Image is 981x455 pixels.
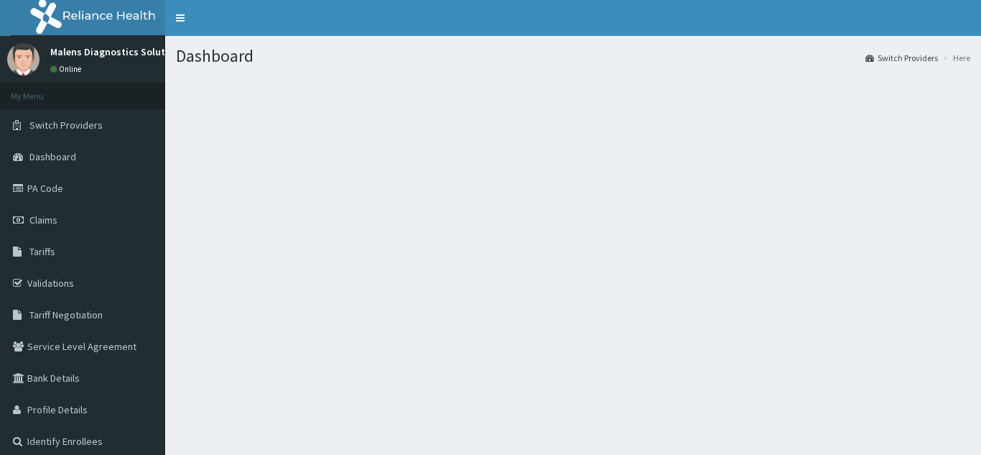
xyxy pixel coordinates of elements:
[29,213,57,226] span: Claims
[29,150,76,163] span: Dashboard
[29,119,103,132] span: Switch Providers
[7,43,39,75] img: User Image
[50,47,185,57] p: Malens Diagnostics Solutions
[29,308,103,321] span: Tariff Negotiation
[865,52,938,64] a: Switch Providers
[939,52,970,64] li: Here
[176,47,970,65] h1: Dashboard
[29,245,55,258] span: Tariffs
[50,64,85,74] a: Online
